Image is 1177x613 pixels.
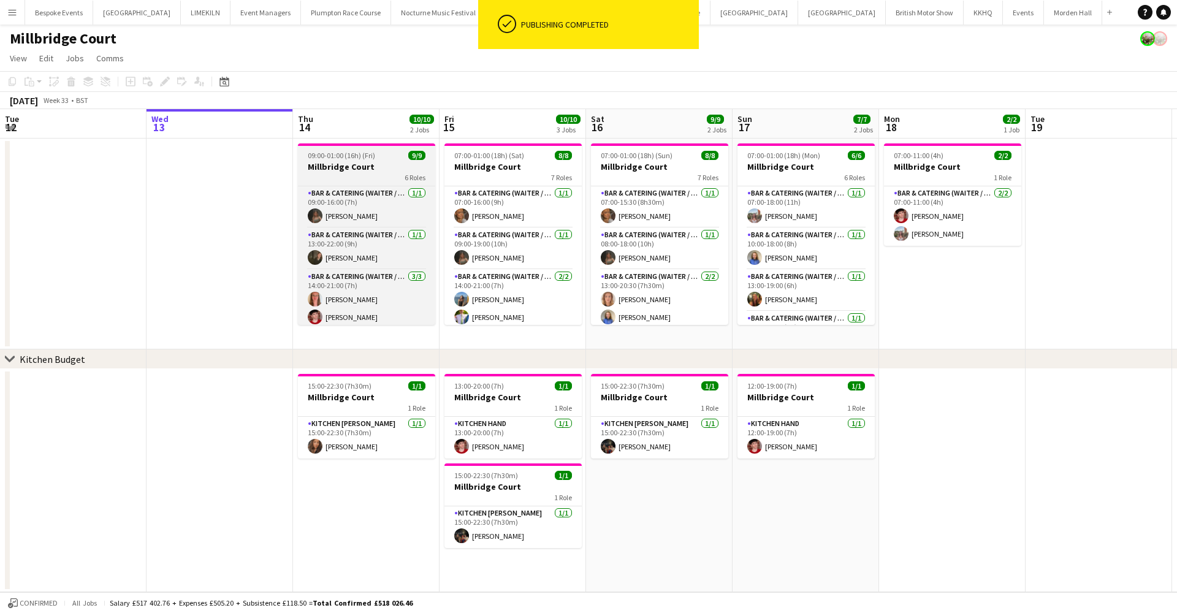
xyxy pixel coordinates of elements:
span: 2/2 [994,151,1011,160]
a: View [5,50,32,66]
span: 18 [882,120,900,134]
h3: Millbridge Court [444,481,582,492]
button: [GEOGRAPHIC_DATA] [93,1,181,25]
app-card-role: Bar & Catering (Waiter / waitress)1/113:00-19:00 (6h)[PERSON_NAME] [737,270,875,311]
span: 10/10 [409,115,434,124]
button: Morden Hall [1044,1,1102,25]
span: 7 Roles [698,173,718,182]
div: BST [76,96,88,105]
app-card-role: Bar & Catering (Waiter / waitress)3/314:00-21:00 (7h)[PERSON_NAME][PERSON_NAME] [298,270,435,347]
app-card-role: Bar & Catering (Waiter / waitress)1/107:00-16:00 (9h)[PERSON_NAME] [444,186,582,228]
span: 07:00-01:00 (18h) (Sat) [454,151,524,160]
span: Total Confirmed £518 026.46 [313,598,413,607]
h3: Millbridge Court [737,392,875,403]
span: Thu [298,113,313,124]
h3: Millbridge Court [884,161,1021,172]
h3: Millbridge Court [444,392,582,403]
span: Confirmed [20,599,58,607]
div: 2 Jobs [410,125,433,134]
app-card-role: Bar & Catering (Waiter / waitress)1/109:00-16:00 (7h)[PERSON_NAME] [298,186,435,228]
span: 07:00-11:00 (4h) [894,151,943,160]
div: 12:00-19:00 (7h)1/1Millbridge Court1 RoleKitchen Hand1/112:00-19:00 (7h)[PERSON_NAME] [737,374,875,459]
span: 12:00-19:00 (7h) [747,381,797,390]
span: View [10,53,27,64]
app-job-card: 15:00-22:30 (7h30m)1/1Millbridge Court1 RoleKitchen [PERSON_NAME]1/115:00-22:30 (7h30m)[PERSON_NAME] [444,463,582,548]
span: 13:00-20:00 (7h) [454,381,504,390]
span: 09:00-01:00 (16h) (Fri) [308,151,375,160]
span: 1 Role [847,403,865,413]
div: 2 Jobs [707,125,726,134]
app-card-role: Bar & Catering (Waiter / waitress)1/107:00-18:00 (11h)[PERSON_NAME] [737,186,875,228]
span: 1 Role [554,493,572,502]
app-job-card: 09:00-01:00 (16h) (Fri)9/9Millbridge Court6 RolesBar & Catering (Waiter / waitress)1/109:00-16:00... [298,143,435,325]
app-card-role: Bar & Catering (Waiter / waitress)2/214:00-21:00 (7h)[PERSON_NAME][PERSON_NAME] [444,270,582,329]
span: 12 [3,120,19,134]
app-card-role: Bar & Catering (Waiter / waitress)2/207:00-11:00 (4h)[PERSON_NAME][PERSON_NAME] [884,186,1021,246]
span: Tue [5,113,19,124]
span: 15:00-22:30 (7h30m) [601,381,665,390]
div: Publishing completed [521,19,694,30]
app-job-card: 07:00-11:00 (4h)2/2Millbridge Court1 RoleBar & Catering (Waiter / waitress)2/207:00-11:00 (4h)[PE... [884,143,1021,246]
span: 16 [589,120,604,134]
span: 19 [1029,120,1045,134]
app-card-role: Bar & Catering (Waiter / waitress)1/113:00-22:00 (9h) [737,311,875,353]
app-card-role: Bar & Catering (Waiter / waitress)1/109:00-19:00 (10h)[PERSON_NAME] [444,228,582,270]
button: KKHQ [964,1,1003,25]
span: Mon [884,113,900,124]
div: Salary £517 402.76 + Expenses £505.20 + Subsistence £118.50 = [110,598,413,607]
span: 1 Role [701,403,718,413]
app-job-card: 07:00-01:00 (18h) (Sun)8/8Millbridge Court7 RolesBar & Catering (Waiter / waitress)1/107:00-15:30... [591,143,728,325]
span: 6 Roles [844,173,865,182]
span: 15:00-22:30 (7h30m) [454,471,518,480]
span: 17 [736,120,752,134]
span: All jobs [70,598,99,607]
span: 07:00-01:00 (18h) (Sun) [601,151,672,160]
app-card-role: Bar & Catering (Waiter / waitress)1/113:00-22:00 (9h)[PERSON_NAME] [298,228,435,270]
div: 2 Jobs [854,125,873,134]
button: Bespoke Events [25,1,93,25]
h3: Millbridge Court [298,161,435,172]
span: 13 [150,120,169,134]
span: 9/9 [408,151,425,160]
span: 10/10 [556,115,581,124]
span: 1/1 [848,381,865,390]
button: [GEOGRAPHIC_DATA] [710,1,798,25]
app-card-role: Bar & Catering (Waiter / waitress)1/107:00-15:30 (8h30m)[PERSON_NAME] [591,186,728,228]
span: 9/9 [707,115,724,124]
span: 8/8 [555,151,572,160]
app-user-avatar: Staffing Manager [1140,31,1155,46]
h3: Millbridge Court [591,392,728,403]
div: 3 Jobs [557,125,580,134]
app-card-role: Kitchen [PERSON_NAME]1/115:00-22:30 (7h30m)[PERSON_NAME] [444,506,582,548]
app-job-card: 13:00-20:00 (7h)1/1Millbridge Court1 RoleKitchen Hand1/113:00-20:00 (7h)[PERSON_NAME] [444,374,582,459]
app-card-role: Kitchen Hand1/113:00-20:00 (7h)[PERSON_NAME] [444,417,582,459]
app-job-card: 07:00-01:00 (18h) (Sat)8/8Millbridge Court7 RolesBar & Catering (Waiter / waitress)1/107:00-16:00... [444,143,582,325]
span: 1/1 [555,471,572,480]
span: Wed [151,113,169,124]
app-job-card: 15:00-22:30 (7h30m)1/1Millbridge Court1 RoleKitchen [PERSON_NAME]1/115:00-22:30 (7h30m)[PERSON_NAME] [298,374,435,459]
div: 1 Job [1004,125,1019,134]
span: 7 Roles [551,173,572,182]
span: 07:00-01:00 (18h) (Mon) [747,151,820,160]
span: 1/1 [701,381,718,390]
span: Edit [39,53,53,64]
div: Kitchen Budget [20,353,85,365]
button: Confirmed [6,596,59,610]
div: 07:00-01:00 (18h) (Mon)6/6Millbridge Court6 RolesBar & Catering (Waiter / waitress)1/107:00-18:00... [737,143,875,325]
button: Event Managers [230,1,301,25]
button: British Motor Show [886,1,964,25]
a: Jobs [61,50,89,66]
span: 6 Roles [405,173,425,182]
span: 1 Role [408,403,425,413]
span: 1 Role [994,173,1011,182]
span: 2/2 [1003,115,1020,124]
h3: Millbridge Court [444,161,582,172]
span: 14 [296,120,313,134]
app-card-role: Bar & Catering (Waiter / waitress)2/213:00-20:30 (7h30m)[PERSON_NAME][PERSON_NAME] [591,270,728,329]
span: Jobs [66,53,84,64]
